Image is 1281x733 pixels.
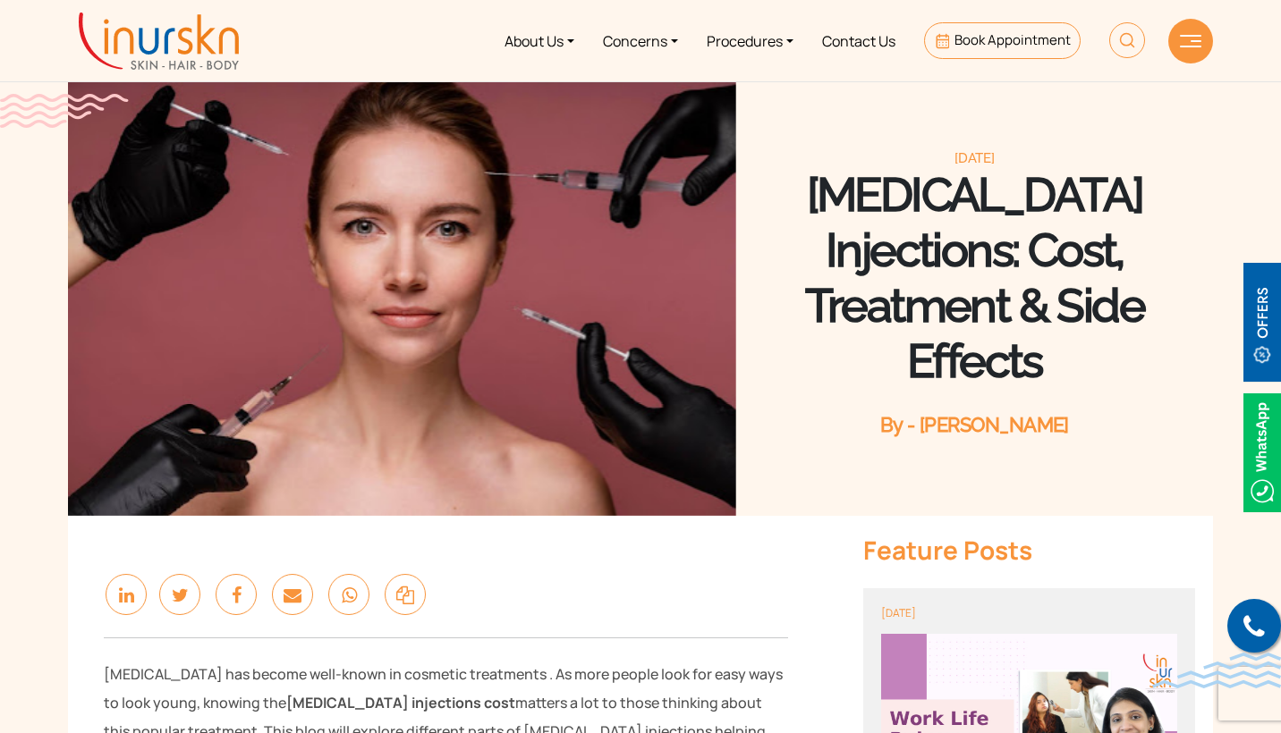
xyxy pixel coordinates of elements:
[79,13,239,70] img: inurskn-logo
[954,30,1071,49] span: Book Appointment
[286,693,515,712] strong: [MEDICAL_DATA] injections cost
[808,7,910,74] a: Contact Us
[68,72,736,516] img: poster
[736,167,1213,389] h1: [MEDICAL_DATA] Injections: Cost, Treatment & Side Effects
[1243,393,1281,512] img: Whatsappicon
[589,7,692,74] a: Concerns
[490,7,589,74] a: About Us
[692,7,808,74] a: Procedures
[1152,653,1281,688] img: bluewave
[881,606,1177,620] div: [DATE]
[736,411,1213,438] div: By - [PERSON_NAME]
[736,149,1213,167] div: [DATE]
[924,22,1081,59] a: Book Appointment
[1243,442,1281,461] a: Whatsappicon
[1109,22,1145,58] img: HeaderSearch
[1243,263,1281,382] img: offerBt
[863,534,1195,566] div: Feature Posts
[1180,35,1201,47] img: hamLine.svg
